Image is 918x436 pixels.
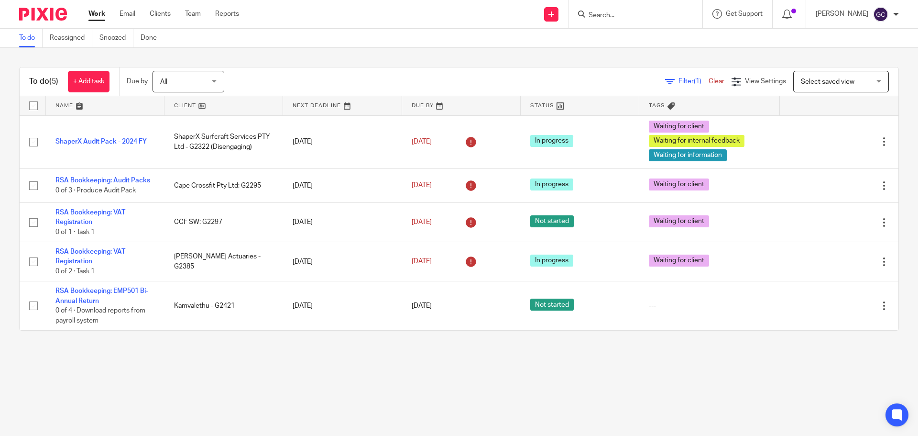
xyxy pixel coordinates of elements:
[530,215,574,227] span: Not started
[530,179,573,190] span: In progress
[412,258,432,265] span: [DATE]
[55,209,125,225] a: RSA Bookkeeping: VAT Registration
[726,11,763,17] span: Get Support
[99,29,133,47] a: Snoozed
[745,78,786,85] span: View Settings
[816,9,868,19] p: [PERSON_NAME]
[55,268,95,275] span: 0 of 2 · Task 1
[19,8,67,21] img: Pixie
[55,288,148,304] a: RSA Bookkeeping: EMP501 Bi-Annual Return
[50,29,92,47] a: Reassigned
[283,202,402,242] td: [DATE]
[88,9,105,19] a: Work
[164,115,283,168] td: ShaperX Surfcraft Services PTY Ltd - G2322 (Disengaging)
[215,9,239,19] a: Reports
[530,255,573,267] span: In progress
[649,135,744,147] span: Waiting for internal feedback
[283,168,402,202] td: [DATE]
[412,138,432,145] span: [DATE]
[55,138,147,145] a: ShaperX Audit Pack - 2024 FY
[530,135,573,147] span: In progress
[55,307,145,324] span: 0 of 4 · Download reports from payroll system
[164,281,283,330] td: Kamvalethu - G2421
[694,78,701,85] span: (1)
[68,71,109,92] a: + Add task
[49,78,58,85] span: (5)
[164,242,283,281] td: [PERSON_NAME] Actuaries - G2385
[141,29,164,47] a: Done
[283,242,402,281] td: [DATE]
[55,177,150,184] a: RSA Bookkeeping: Audit Packs
[150,9,171,19] a: Clients
[649,215,709,227] span: Waiting for client
[412,219,432,225] span: [DATE]
[55,248,125,265] a: RSA Bookkeeping: VAT Registration
[412,182,432,189] span: [DATE]
[29,77,58,87] h1: To do
[709,78,724,85] a: Clear
[164,168,283,202] td: Cape Crossfit Pty Ltd: G2295
[649,121,709,133] span: Waiting for client
[873,7,888,22] img: svg%3E
[588,11,674,20] input: Search
[185,9,201,19] a: Team
[164,202,283,242] td: CCF SW: G2297
[649,255,709,267] span: Waiting for client
[649,149,727,161] span: Waiting for information
[19,29,43,47] a: To do
[678,78,709,85] span: Filter
[649,179,709,190] span: Waiting for client
[412,302,432,309] span: [DATE]
[55,187,136,194] span: 0 of 3 · Produce Audit Pack
[283,115,402,168] td: [DATE]
[530,299,574,311] span: Not started
[283,281,402,330] td: [DATE]
[55,229,95,235] span: 0 of 1 · Task 1
[127,77,148,86] p: Due by
[649,301,770,311] div: ---
[120,9,135,19] a: Email
[801,78,854,85] span: Select saved view
[649,103,665,108] span: Tags
[160,78,167,85] span: All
